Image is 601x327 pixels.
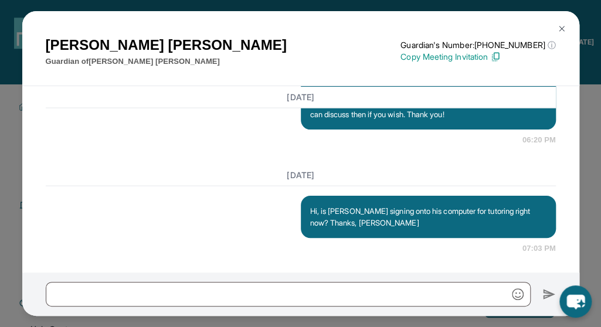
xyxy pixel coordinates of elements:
span: 06:20 PM [522,134,556,146]
h3: [DATE] [46,91,556,103]
img: Copy Icon [490,52,501,62]
img: Close Icon [557,24,566,33]
h1: [PERSON_NAME] [PERSON_NAME] [46,35,287,56]
p: Guardian of [PERSON_NAME] [PERSON_NAME] [46,56,287,67]
p: Hi, is [PERSON_NAME] signing onto his computer for tutoring right now? Thanks, [PERSON_NAME] [310,205,546,229]
h3: [DATE] [46,169,556,181]
img: Emoji [512,288,524,300]
p: Guardian's Number: [PHONE_NUMBER] [400,39,555,51]
span: ⓘ [547,39,555,51]
img: Send icon [542,287,556,301]
button: chat-button [559,285,592,318]
span: 07:03 PM [522,243,556,254]
p: Copy Meeting Invitation [400,51,555,63]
